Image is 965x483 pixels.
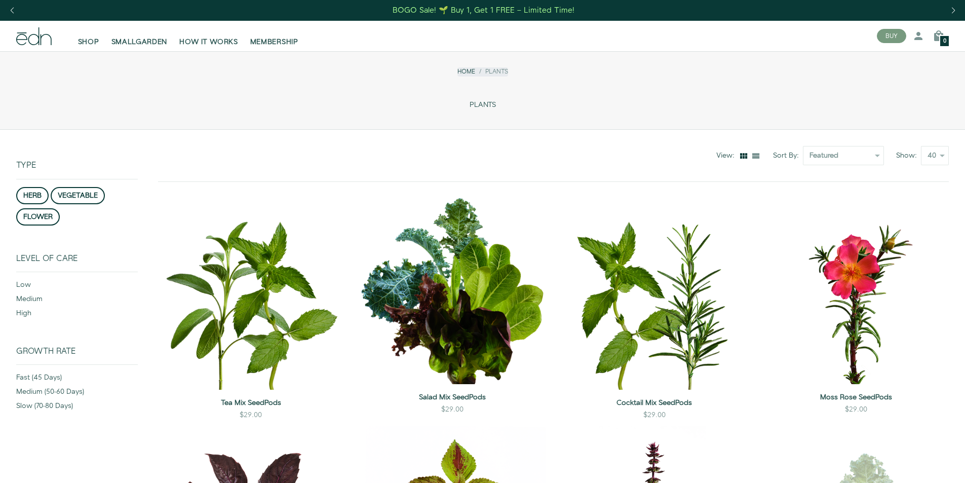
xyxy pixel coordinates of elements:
[441,404,464,415] div: $29.00
[773,151,803,161] label: Sort By:
[240,410,262,420] div: $29.00
[173,25,244,47] a: HOW IT WORKS
[716,151,739,161] div: View:
[643,410,666,420] div: $29.00
[16,347,138,364] div: Growth Rate
[16,254,138,272] div: Level of Care
[896,151,921,161] label: Show:
[562,398,747,408] a: Cocktail Mix SeedPods
[763,198,949,384] img: Moss Rose SeedPods
[78,37,99,47] span: SHOP
[16,280,138,294] div: low
[16,308,138,322] div: high
[16,401,138,415] div: slow (70-80 days)
[105,25,174,47] a: SMALLGARDEN
[158,198,343,390] img: Tea Mix SeedPods
[244,25,304,47] a: MEMBERSHIP
[250,37,298,47] span: MEMBERSHIP
[51,187,105,204] button: vegetable
[763,392,949,402] a: Moss Rose SeedPods
[457,67,475,76] a: Home
[158,398,343,408] a: Tea Mix SeedPods
[360,392,545,402] a: Salad Mix SeedPods
[111,37,168,47] span: SMALLGARDEN
[470,101,496,109] span: PLANTS
[16,373,138,387] div: fast (45 days)
[16,208,60,226] button: flower
[392,3,575,18] a: BOGO Sale! 🌱 Buy 1, Get 1 FREE – Limited Time!
[72,25,105,47] a: SHOP
[845,404,867,415] div: $29.00
[16,387,138,401] div: medium (50-60 days)
[16,187,49,204] button: herb
[360,198,545,384] img: Salad Mix SeedPods
[562,198,747,390] img: Cocktail Mix SeedPods
[475,67,508,76] li: Plants
[16,130,138,178] div: Type
[943,39,946,44] span: 0
[16,294,138,308] div: medium
[393,5,574,16] div: BOGO Sale! 🌱 Buy 1, Get 1 FREE – Limited Time!
[457,67,508,76] nav: breadcrumbs
[179,37,238,47] span: HOW IT WORKS
[877,29,906,43] button: BUY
